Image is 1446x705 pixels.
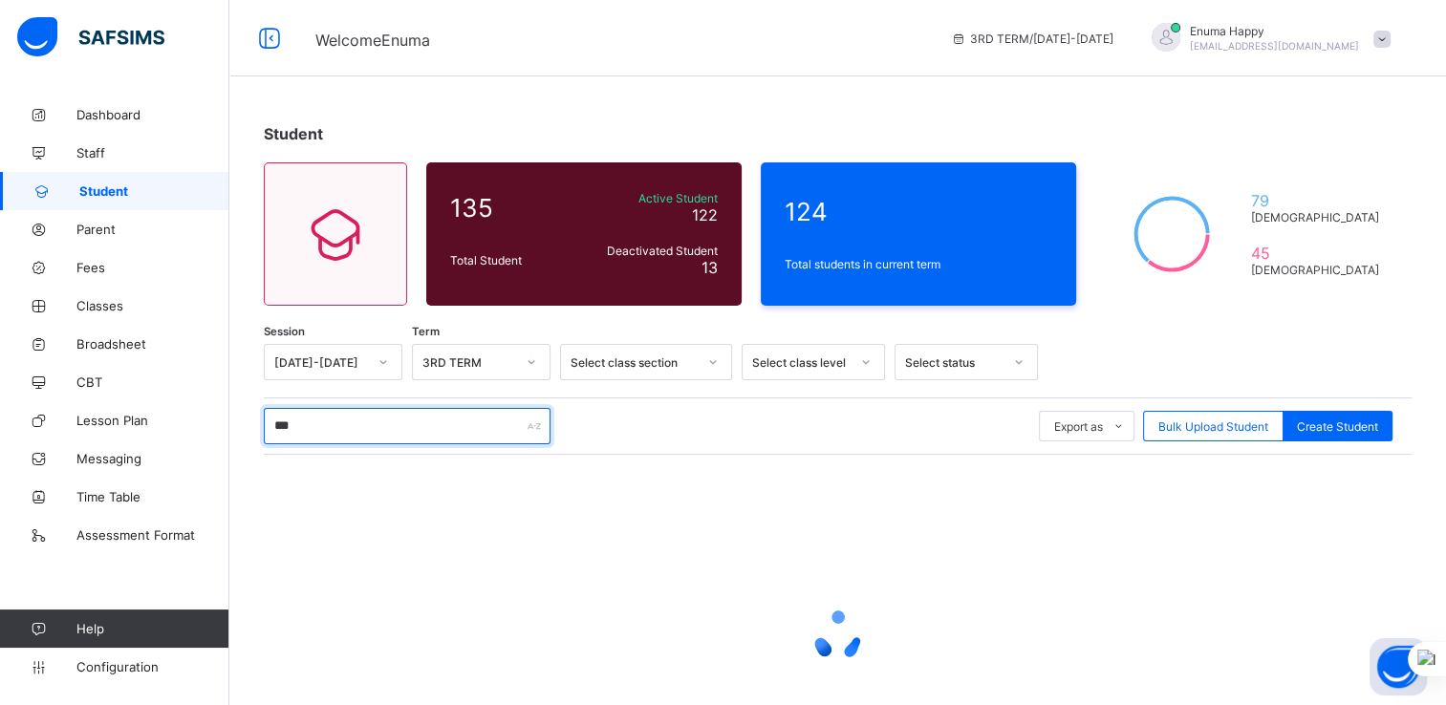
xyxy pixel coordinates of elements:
[905,355,1003,370] div: Select status
[450,193,572,223] span: 135
[1297,419,1378,434] span: Create Student
[76,336,229,352] span: Broadsheet
[264,325,305,338] span: Session
[79,183,229,199] span: Student
[752,355,850,370] div: Select class level
[1190,24,1359,38] span: Enuma Happy
[76,489,229,504] span: Time Table
[1370,638,1427,695] button: Open asap
[315,31,430,50] span: Welcome Enuma
[264,124,323,143] span: Student
[76,413,229,428] span: Lesson Plan
[274,355,367,370] div: [DATE]-[DATE]
[76,527,229,543] span: Assessment Format
[76,451,229,466] span: Messaging
[785,197,1052,226] span: 124
[17,17,164,57] img: safsims
[1250,210,1387,224] span: [DEMOGRAPHIC_DATA]
[76,374,229,390] span: CBT
[692,205,718,224] span: 122
[1054,419,1103,434] span: Export as
[701,258,718,277] span: 13
[1190,40,1359,52] span: [EMAIL_ADDRESS][DOMAIN_NAME]
[76,145,229,160] span: Staff
[582,244,718,258] span: Deactivated Student
[1250,244,1387,263] span: 45
[785,257,1052,271] span: Total students in current term
[582,191,718,205] span: Active Student
[76,621,228,636] span: Help
[571,355,697,370] div: Select class section
[422,355,515,370] div: 3RD TERM
[76,298,229,313] span: Classes
[412,325,440,338] span: Term
[1250,263,1387,277] span: [DEMOGRAPHIC_DATA]
[1158,419,1268,434] span: Bulk Upload Student
[951,32,1113,46] span: session/term information
[76,107,229,122] span: Dashboard
[76,659,228,674] span: Configuration
[76,260,229,275] span: Fees
[445,248,577,272] div: Total Student
[1133,23,1400,54] div: EnumaHappy
[1250,191,1387,210] span: 79
[76,222,229,237] span: Parent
